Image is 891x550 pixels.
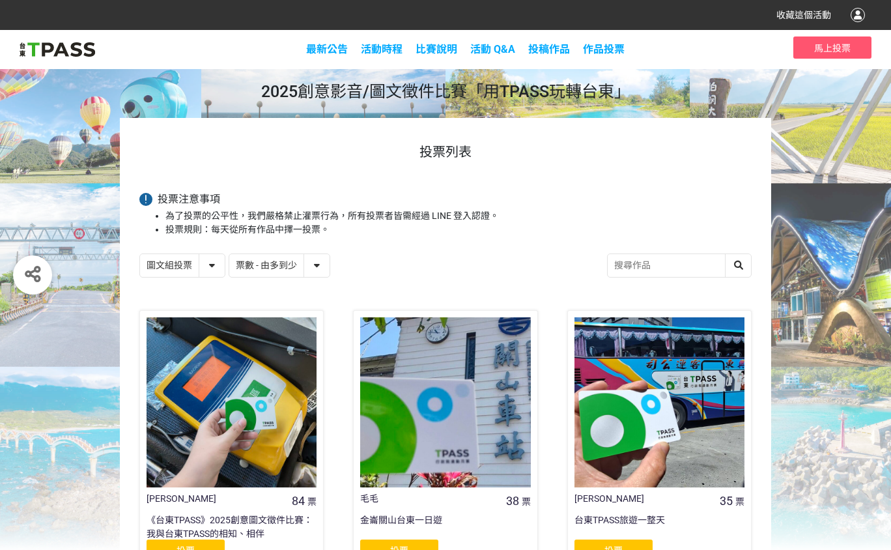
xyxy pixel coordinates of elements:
[307,497,317,507] span: 票
[574,492,711,506] div: [PERSON_NAME]
[735,497,744,507] span: 票
[361,43,403,55] a: 活動時程
[608,254,751,277] input: 搜尋作品
[574,514,744,540] div: 台東TPASS旅遊一整天
[158,193,220,205] span: 投票注意事項
[528,43,570,55] span: 投稿作品
[814,43,851,53] span: 馬上投票
[470,43,515,55] a: 活動 Q&A
[147,492,283,506] div: [PERSON_NAME]
[20,40,95,59] img: 2025創意影音/圖文徵件比賽「用TPASS玩轉台東」
[416,43,457,55] a: 比賽說明
[147,514,317,540] div: 《台東TPASS》2025創意圖文徵件比賽：我與台東TPASS的相知、相伴
[261,82,630,101] span: 2025創意影音/圖文徵件比賽「用TPASS玩轉台東」
[165,209,752,223] li: 為了投票的公平性，我們嚴格禁止灌票行為，所有投票者皆需經過 LINE 登入認證。
[360,492,496,506] div: 毛毛
[165,223,752,237] li: 投票規則：每天從所有作品中擇一投票。
[793,36,871,59] button: 馬上投票
[720,494,733,508] span: 35
[360,514,530,540] div: 金崙關山台東一日遊
[583,43,625,55] span: 作品投票
[292,494,305,508] span: 84
[306,43,348,55] a: 最新公告
[776,10,831,20] span: 收藏這個活動
[506,494,519,508] span: 38
[139,144,752,160] h1: 投票列表
[522,497,531,507] span: 票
